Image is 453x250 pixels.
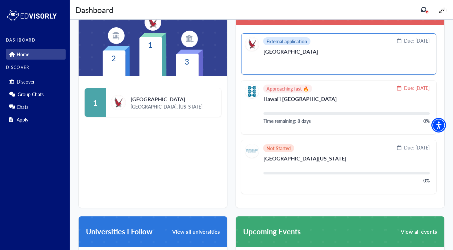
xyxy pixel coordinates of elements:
div: Group Chats [6,89,66,100]
label: DISCOVER [6,65,66,70]
span: 1 [93,97,98,109]
text: 2 [111,52,116,64]
p: Apply [17,117,28,123]
span: 5 [426,10,428,14]
div: Accessibility Menu [431,118,446,132]
span: [GEOGRAPHIC_DATA] [131,95,203,103]
img: image [438,6,447,15]
p: Hawai‘i [GEOGRAPHIC_DATA] [263,96,430,107]
p: [GEOGRAPHIC_DATA] [263,49,430,60]
img: item-logo [111,95,126,110]
img: Hawai‘i Pacific University [245,85,259,98]
img: Montclair State University [245,37,259,51]
span: View all events [401,229,437,234]
div: 0% [423,118,430,125]
p: Chats [17,104,28,110]
span: External application [266,39,307,43]
img: item-logo [108,27,125,44]
div: Discover [6,76,66,87]
p: Discover [17,79,35,85]
span: Approaching fast 🔥 [266,87,309,91]
span: View all universities [172,229,220,234]
img: item-logo [145,14,161,31]
div: Apply [6,114,66,125]
div: Dashboard [75,4,113,16]
span: [GEOGRAPHIC_DATA], [US_STATE] [131,103,203,110]
p: Home [17,52,29,57]
p: Group Chats [18,92,44,97]
div: 0% [423,177,430,184]
span: Due: [DATE] [404,37,430,44]
img: item-logo [181,31,198,47]
label: DASHBOARD [6,38,66,43]
span: Due: [DATE] [404,85,430,92]
img: logo [6,9,57,22]
span: Universities I Follow [86,226,153,237]
a: 5 [421,7,426,12]
span: Not Started [266,146,291,150]
span: Upcoming Events [243,226,301,237]
text: 1 [148,39,153,50]
span: Due: [DATE] [404,144,430,151]
p: [GEOGRAPHIC_DATA][US_STATE] [263,156,430,166]
text: 3 [185,56,189,67]
div: Chats [6,102,66,112]
img: Dominican University of California [245,144,259,158]
div: Home [6,49,66,60]
div: Time remaining: 8 days [263,118,311,125]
